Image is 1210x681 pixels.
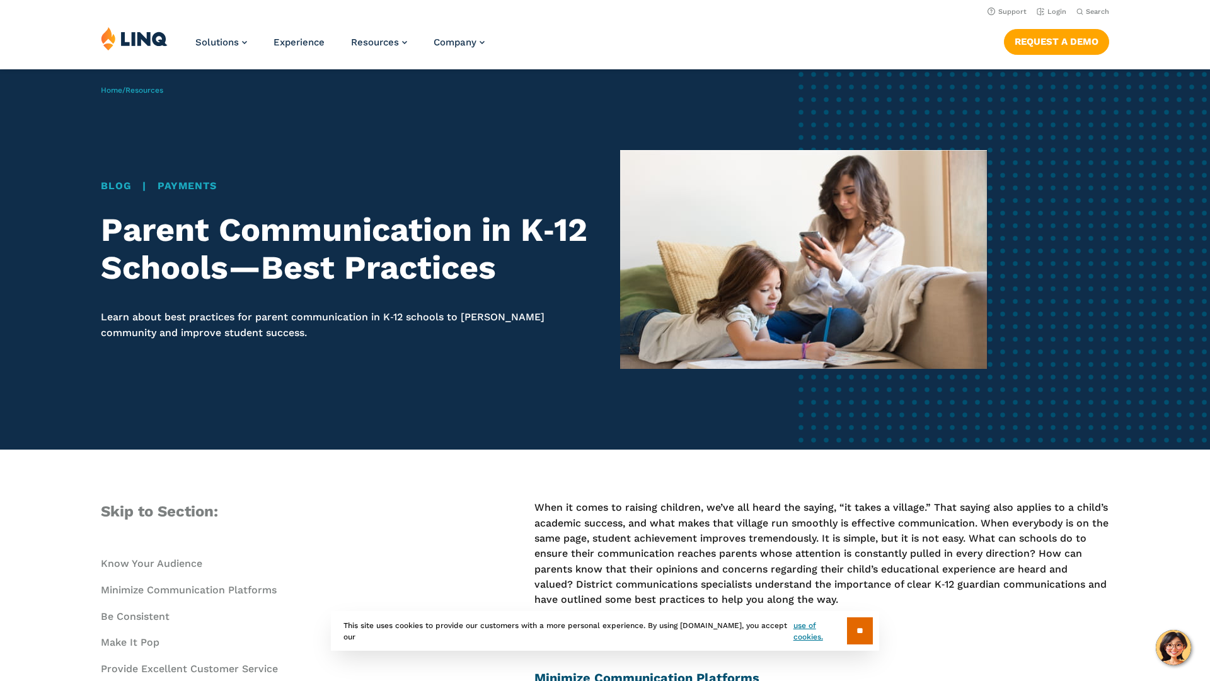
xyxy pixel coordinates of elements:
div: This site uses cookies to provide our customers with a more personal experience. By using [DOMAIN... [331,611,879,651]
a: Support [988,8,1027,16]
a: Login [1037,8,1066,16]
nav: Button Navigation [1004,26,1109,54]
p: When it comes to raising children, we’ve all heard the saying, “it takes a village.” That saying ... [534,500,1109,607]
a: Know Your Audience [101,557,202,569]
button: Open Search Bar [1076,7,1109,16]
span: / [101,86,163,95]
img: LINQ | K‑12 Software [101,26,168,50]
h1: Parent Communication in K‑12 Schools—Best Practices [101,211,590,287]
a: Resources [125,86,163,95]
a: Be Consistent [101,610,170,622]
a: Payments [158,180,216,192]
a: Request a Demo [1004,29,1109,54]
a: Home [101,86,122,95]
p: Learn about best practices for parent communication in K‑12 schools to [PERSON_NAME] community an... [101,310,590,340]
a: Solutions [195,37,247,48]
button: Hello, have a question? Let’s chat. [1156,630,1191,665]
span: Solutions [195,37,239,48]
a: Provide Excellent Customer Service [101,663,278,675]
div: | [101,178,590,194]
a: Minimize Communication Platforms [101,584,277,596]
img: Parent looking at smartphone while daughter does homework. [620,150,987,369]
a: Resources [351,37,407,48]
a: Experience [274,37,325,48]
a: Blog [101,180,131,192]
span: Search [1086,8,1109,16]
span: Skip to Section: [101,503,218,520]
span: Resources [351,37,399,48]
a: use of cookies. [793,620,847,643]
a: Company [434,37,485,48]
span: Company [434,37,476,48]
nav: Primary Navigation [195,26,485,68]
